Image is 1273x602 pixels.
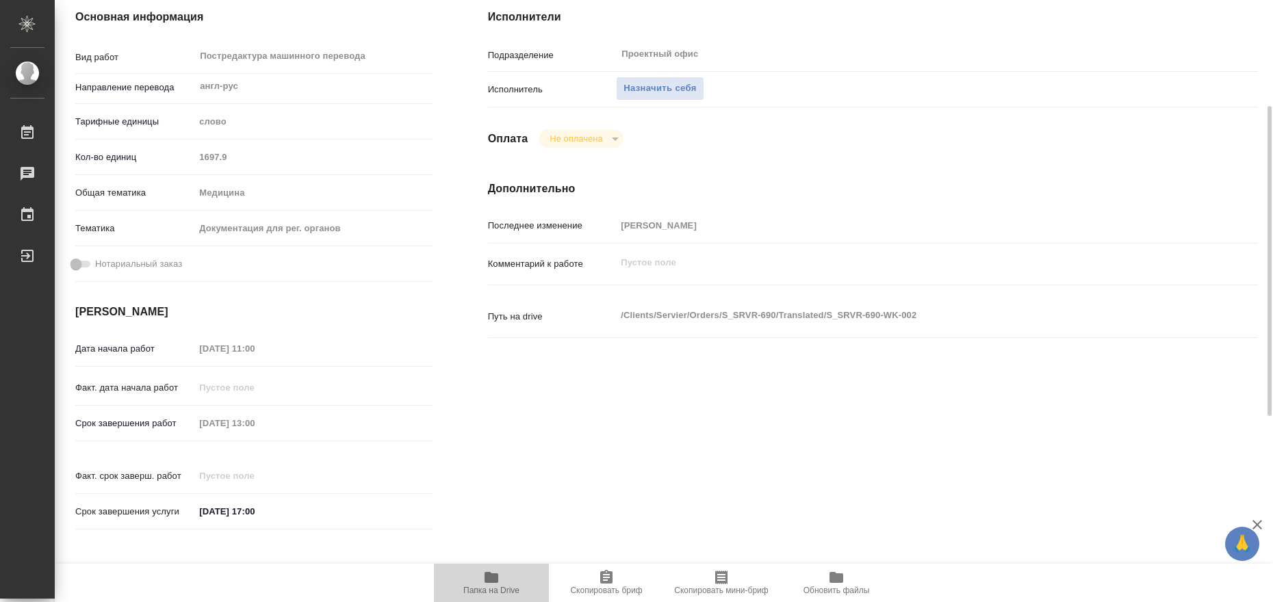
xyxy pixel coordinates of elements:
[194,181,433,205] div: Медицина
[488,219,617,233] p: Последнее изменение
[488,257,617,271] p: Комментарий к работе
[463,586,519,595] span: Папка на Drive
[803,586,870,595] span: Обновить файлы
[194,147,433,167] input: Пустое поле
[616,215,1194,235] input: Пустое поле
[75,417,194,430] p: Срок завершения работ
[616,304,1194,327] textarea: /Clients/Servier/Orders/S_SRVR-690/Translated/S_SRVR-690-WK-002
[488,131,528,147] h4: Оплата
[434,564,549,602] button: Папка на Drive
[75,222,194,235] p: Тематика
[75,81,194,94] p: Направление перевода
[194,501,314,521] input: ✎ Введи что-нибудь
[488,49,617,62] p: Подразделение
[95,257,182,271] span: Нотариальный заказ
[1231,529,1254,558] span: 🙏
[75,186,194,200] p: Общая тематика
[488,310,617,324] p: Путь на drive
[75,9,433,25] h4: Основная информация
[779,564,894,602] button: Обновить файлы
[75,51,194,64] p: Вид работ
[194,466,314,486] input: Пустое поле
[75,342,194,356] p: Дата начала работ
[1225,527,1259,561] button: 🙏
[674,586,768,595] span: Скопировать мини-бриф
[545,133,606,144] button: Не оплачена
[75,505,194,519] p: Срок завершения услуги
[616,77,704,101] button: Назначить себя
[75,115,194,129] p: Тарифные единицы
[570,586,642,595] span: Скопировать бриф
[488,181,1258,197] h4: Дополнительно
[194,217,433,240] div: Документация для рег. органов
[194,378,314,397] input: Пустое поле
[75,381,194,395] p: Факт. дата начала работ
[75,304,433,320] h4: [PERSON_NAME]
[488,9,1258,25] h4: Исполнители
[488,83,617,96] p: Исполнитель
[194,413,314,433] input: Пустое поле
[549,564,664,602] button: Скопировать бриф
[539,129,623,148] div: Не оплачена
[194,339,314,358] input: Пустое поле
[75,469,194,483] p: Факт. срок заверш. работ
[75,150,194,164] p: Кол-во единиц
[623,81,696,96] span: Назначить себя
[194,110,433,133] div: слово
[664,564,779,602] button: Скопировать мини-бриф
